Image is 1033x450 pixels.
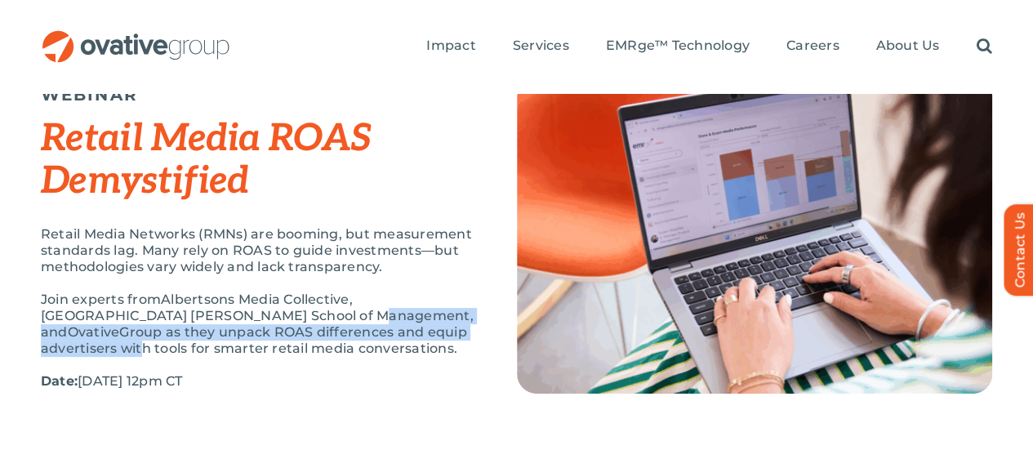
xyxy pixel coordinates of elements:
span: Careers [786,38,839,54]
p: Retail Media Networks (RMNs) are booming, but measurement standards lag. Many rely on ROAS to gui... [41,226,476,275]
a: Search [976,38,991,56]
p: Join experts from [41,292,476,357]
a: Services [513,38,569,56]
img: Top Image (2) [517,77,993,394]
a: EMRge™ Technology [606,38,750,56]
strong: Date: [41,373,78,389]
a: Impact [426,38,475,56]
nav: Menu [426,20,991,73]
a: About Us [875,38,939,56]
span: Services [513,38,569,54]
p: [DATE] 12pm CT [41,373,476,390]
span: Albertsons Media Collective, [GEOGRAPHIC_DATA] [PERSON_NAME] School of Management, and [41,292,474,340]
span: About Us [875,38,939,54]
h5: WEBINAR [41,85,476,105]
span: EMRge™ Technology [606,38,750,54]
a: Careers [786,38,839,56]
a: OG_Full_horizontal_RGB [41,29,231,44]
span: Impact [426,38,475,54]
span: Group as they unpack ROAS differences and equip advertisers with tools for smarter retail media c... [41,324,467,356]
em: Retail Media ROAS Demystified [41,116,371,204]
span: Ovative [68,324,120,340]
